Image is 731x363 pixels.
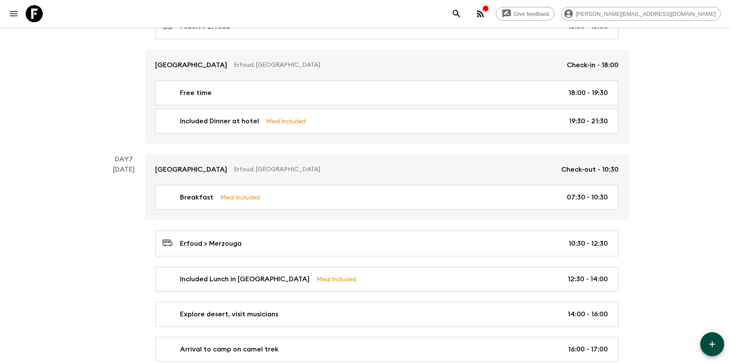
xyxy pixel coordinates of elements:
p: Meal Included [266,116,306,126]
p: Free time [180,88,212,98]
p: [GEOGRAPHIC_DATA] [155,60,227,70]
p: [GEOGRAPHIC_DATA] [155,164,227,175]
a: Arrival to camp on camel trek16:00 - 17:00 [155,337,619,362]
span: Give feedback [509,11,554,17]
p: 16:00 - 17:00 [568,344,608,354]
p: Erfoud, [GEOGRAPHIC_DATA] [234,61,560,69]
p: Check-in - 18:00 [567,60,619,70]
a: Give feedback [496,7,554,21]
p: Included Dinner at hotel [180,116,259,126]
button: search adventures [448,5,465,22]
a: Included Lunch in [GEOGRAPHIC_DATA]Meal Included12:30 - 14:00 [155,267,619,292]
a: [GEOGRAPHIC_DATA]Erfoud, [GEOGRAPHIC_DATA]Check-in - 18:00 [145,50,629,80]
p: Erfoud, [GEOGRAPHIC_DATA] [234,165,554,174]
a: [GEOGRAPHIC_DATA]Erfoud, [GEOGRAPHIC_DATA]Check-out - 10:30 [145,154,629,185]
p: 14:00 - 16:00 [568,309,608,319]
p: 18:00 - 19:30 [569,88,608,98]
p: 19:30 - 21:30 [569,116,608,126]
a: BreakfastMeal Included07:30 - 10:30 [155,185,619,210]
p: Day 7 [102,154,145,164]
p: Erfoud > Merzouga [180,238,242,249]
p: 12:30 - 14:00 [568,274,608,284]
a: Included Dinner at hotelMeal Included19:30 - 21:30 [155,109,619,134]
span: [PERSON_NAME][EMAIL_ADDRESS][DOMAIN_NAME] [571,11,720,17]
p: Meal Included [220,193,260,202]
p: 07:30 - 10:30 [567,192,608,202]
p: Breakfast [180,192,213,202]
p: Check-out - 10:30 [561,164,619,175]
a: Explore desert, visit musicians14:00 - 16:00 [155,302,619,327]
p: Included Lunch in [GEOGRAPHIC_DATA] [180,274,309,284]
button: menu [5,5,22,22]
p: Arrival to camp on camel trek [180,344,279,354]
p: 10:30 - 12:30 [569,238,608,249]
p: Explore desert, visit musicians [180,309,278,319]
p: Meal Included [316,274,356,284]
a: Erfoud > Merzouga10:30 - 12:30 [155,230,619,256]
div: [PERSON_NAME][EMAIL_ADDRESS][DOMAIN_NAME] [561,7,721,21]
a: Free time18:00 - 19:30 [155,80,619,105]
